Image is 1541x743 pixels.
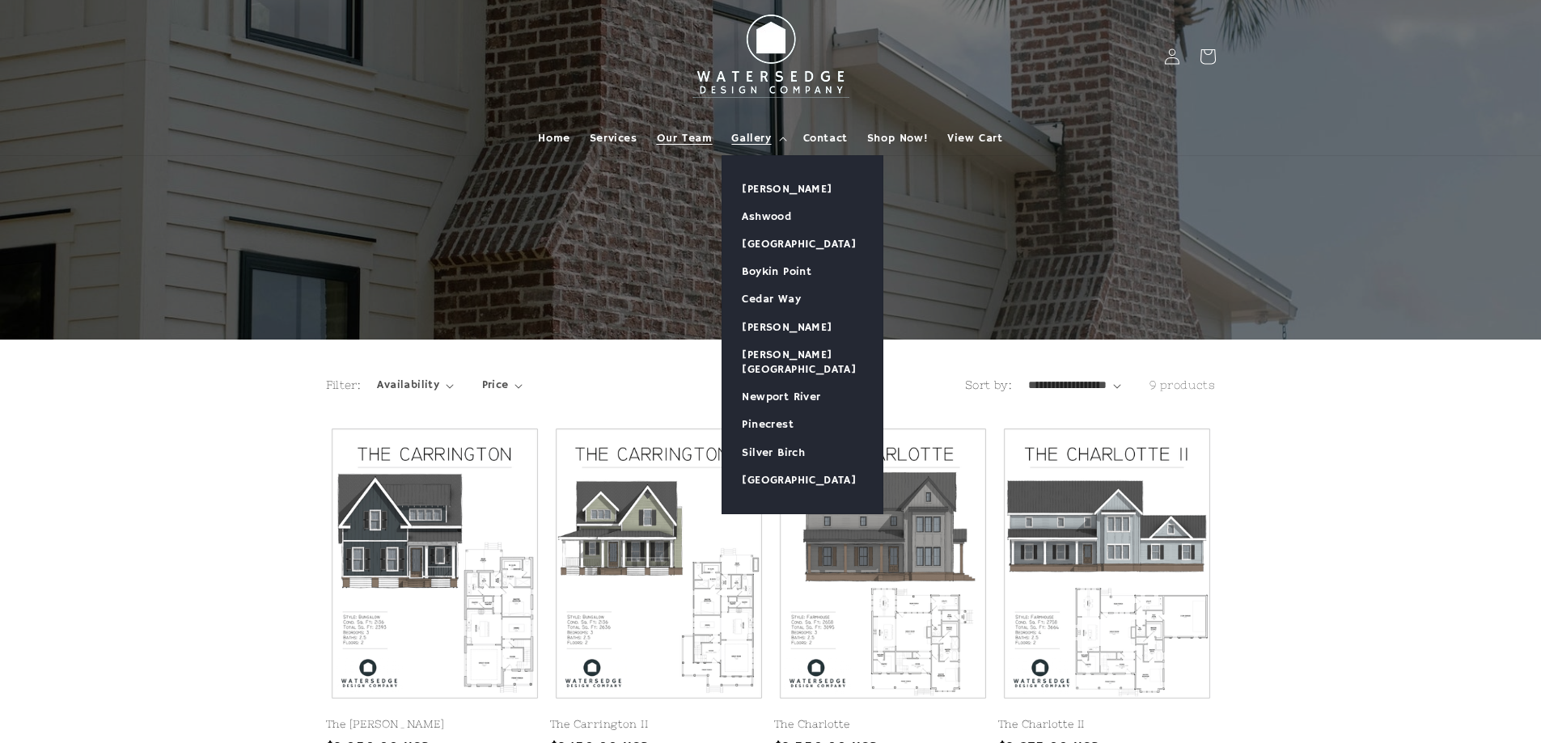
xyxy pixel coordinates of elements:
[965,378,1012,391] label: Sort by:
[722,230,883,258] a: [GEOGRAPHIC_DATA]
[1149,378,1216,391] span: 9 products
[580,121,647,155] a: Services
[326,377,362,394] h2: Filter:
[682,6,860,107] img: Watersedge Design Co
[722,175,883,203] a: [PERSON_NAME]
[947,131,1002,146] span: View Cart
[722,203,883,230] a: Ashwood
[722,121,793,155] summary: Gallery
[722,341,883,383] a: [PERSON_NAME][GEOGRAPHIC_DATA]
[377,377,453,394] summary: Availability (0 selected)
[326,718,544,732] a: The [PERSON_NAME]
[857,121,938,155] a: Shop Now!
[538,131,569,146] span: Home
[731,131,771,146] span: Gallery
[867,131,928,146] span: Shop Now!
[528,121,579,155] a: Home
[722,314,883,341] a: [PERSON_NAME]
[722,258,883,285] a: Boykin Point
[657,131,713,146] span: Our Team
[482,377,523,394] summary: Price
[550,718,768,732] a: The Carrington II
[590,131,637,146] span: Services
[722,411,883,438] a: Pinecrest
[722,285,883,313] a: Cedar Way
[774,718,992,732] a: The Charlotte
[377,377,439,394] span: Availability
[998,718,1216,732] a: The Charlotte II
[722,466,883,494] a: [GEOGRAPHIC_DATA]
[938,121,1012,155] a: View Cart
[803,131,848,146] span: Contact
[794,121,857,155] a: Contact
[482,377,509,394] span: Price
[647,121,722,155] a: Our Team
[722,383,883,411] a: Newport River
[722,439,883,466] a: Silver Birch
